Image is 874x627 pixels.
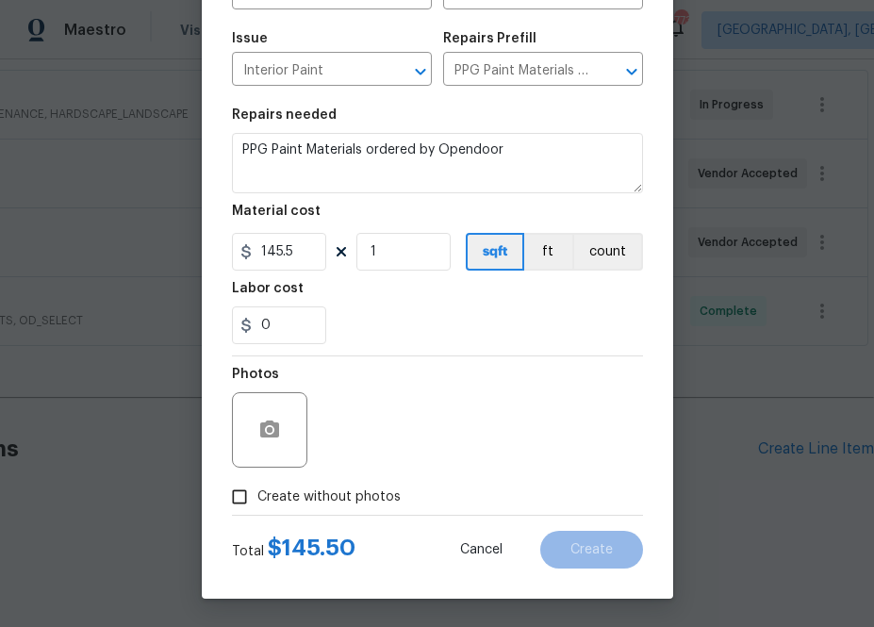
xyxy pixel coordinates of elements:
h5: Labor cost [232,282,304,295]
span: Cancel [460,543,503,557]
button: ft [524,233,572,271]
h5: Issue [232,32,268,45]
span: Create without photos [257,487,401,507]
button: sqft [466,233,524,271]
button: Open [407,58,434,85]
button: count [572,233,643,271]
button: Create [540,531,643,569]
span: $ 145.50 [268,536,355,559]
h5: Repairs needed [232,108,337,122]
div: Total [232,538,355,561]
button: Open [618,58,645,85]
h5: Material cost [232,205,321,218]
span: Create [570,543,613,557]
h5: Repairs Prefill [443,32,536,45]
textarea: PPG Paint Materials ordered by Opendoor [232,133,643,193]
h5: Photos [232,368,279,381]
button: Cancel [430,531,533,569]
